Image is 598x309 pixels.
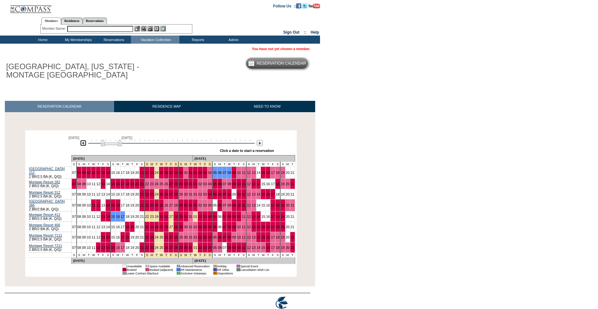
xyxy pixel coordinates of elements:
a: 02 [198,203,202,207]
a: 10 [237,235,241,239]
a: 17 [121,246,125,250]
a: 04 [208,235,212,239]
a: 07 [223,225,227,229]
a: 28 [174,171,178,175]
a: 22 [145,203,149,207]
td: My Memberships [60,36,95,44]
a: 13 [252,192,256,196]
a: 23 [150,246,154,250]
img: Follow us on Twitter [302,3,307,8]
a: 14 [257,235,261,239]
a: RESERVATION CALENDAR [5,101,114,112]
a: 20 [286,203,290,207]
a: 14 [106,235,110,239]
a: Montage Resort 466 [29,223,60,227]
td: Reports [179,36,215,44]
a: 24 [155,225,159,229]
a: 20 [135,182,139,186]
a: 13 [252,203,256,207]
a: 15 [111,215,115,218]
a: Members [41,17,61,25]
a: 30 [184,192,188,196]
a: 13 [252,215,256,218]
a: 12 [96,203,100,207]
a: 06 [218,192,222,196]
a: 11 [242,235,246,239]
a: 09 [232,246,236,250]
a: 29 [179,246,183,250]
a: 13 [252,225,256,229]
a: 10 [237,182,241,186]
a: 24 [155,182,159,186]
a: 08 [77,171,81,175]
a: 01 [193,192,197,196]
a: 18 [276,235,280,239]
a: 30 [184,215,188,218]
a: 19 [281,225,285,229]
a: 15 [261,235,265,239]
a: 18 [125,235,129,239]
a: 10 [237,246,241,250]
a: 09 [232,171,236,175]
a: 11 [242,246,246,250]
a: 03 [203,203,207,207]
a: 07 [223,215,227,218]
a: 13 [252,246,256,250]
a: 29 [179,225,183,229]
a: 01 [193,203,197,207]
a: 28 [174,225,178,229]
a: 23 [150,203,154,207]
a: Help [311,30,319,35]
a: 09 [82,171,86,175]
a: 23 [150,225,154,229]
td: Follow Us :: [273,3,296,8]
a: 16 [266,246,270,250]
a: 04 [208,246,212,250]
a: 27 [169,235,173,239]
a: 28 [174,203,178,207]
a: 26 [164,246,168,250]
a: 16 [116,215,120,218]
a: 18 [276,225,280,229]
a: 09 [232,182,236,186]
a: 13 [101,215,105,218]
a: 25 [159,215,163,218]
a: 14 [257,192,261,196]
a: 17 [271,192,275,196]
a: 02 [198,192,202,196]
a: 16 [266,235,270,239]
a: 10 [237,203,241,207]
a: 17 [121,215,125,218]
a: 15 [111,246,115,250]
a: 15 [261,225,265,229]
a: 10 [237,192,241,196]
a: Montage Resort 412 [29,213,60,217]
a: 19 [281,215,285,218]
a: 19 [130,225,134,229]
a: 27 [169,203,173,207]
span: [DATE] [122,136,133,140]
a: 10 [237,215,241,218]
a: 12 [247,182,251,186]
a: 10 [237,171,241,175]
a: 04 [208,192,212,196]
a: 12 [247,192,251,196]
a: [GEOGRAPHIC_DATA] 212 [29,167,65,175]
a: 27 [169,182,173,186]
a: 14 [257,182,261,186]
a: 06 [218,171,222,175]
a: 19 [281,246,285,250]
a: 03 [203,246,207,250]
img: b_calculator.gif [160,26,166,31]
a: 11 [91,203,95,207]
a: 09 [82,182,86,186]
a: 14 [106,171,110,175]
a: 02 [198,225,202,229]
span: You have not yet chosen a member. [252,47,310,51]
a: 16 [116,246,120,250]
a: 09 [232,215,236,218]
a: 05 [213,182,217,186]
a: 15 [261,192,265,196]
a: 13 [101,182,105,186]
a: 12 [247,215,251,218]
